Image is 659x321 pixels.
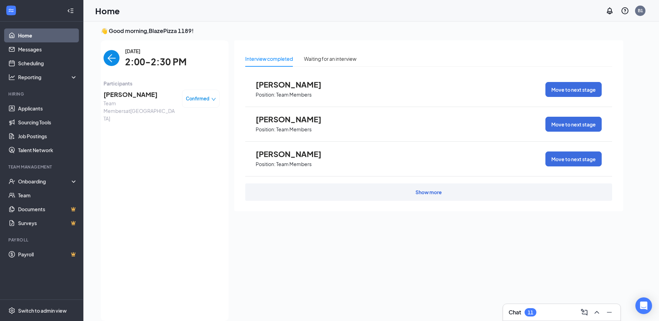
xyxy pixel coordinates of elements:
div: 11 [528,310,533,315]
span: [PERSON_NAME] [104,90,176,99]
p: Position: [256,91,275,98]
p: Team Members [276,91,312,98]
a: Messages [18,42,77,56]
h3: Chat [509,308,521,316]
div: Open Intercom Messenger [635,297,652,314]
a: Applicants [18,101,77,115]
button: ComposeMessage [579,307,590,318]
span: 2:00-2:30 PM [125,55,187,69]
p: Position: [256,126,275,133]
span: [PERSON_NAME] [256,115,332,124]
a: Job Postings [18,129,77,143]
div: B1 [638,8,643,14]
span: Confirmed [186,95,209,102]
div: Switch to admin view [18,307,67,314]
a: Scheduling [18,56,77,70]
button: ChevronUp [591,307,602,318]
a: Team [18,188,77,202]
h3: 👋 Good morning, BlazePizza 1189 ! [101,27,623,35]
svg: Collapse [67,7,74,14]
svg: Analysis [8,74,15,81]
button: Minimize [604,307,615,318]
span: [DATE] [125,47,187,55]
a: Sourcing Tools [18,115,77,129]
span: [PERSON_NAME] [256,80,332,89]
div: Hiring [8,91,76,97]
svg: ChevronUp [593,308,601,316]
span: down [211,97,216,102]
svg: QuestionInfo [621,7,629,15]
div: Waiting for an interview [304,55,356,63]
p: Team Members [276,161,312,167]
div: Team Management [8,164,76,170]
button: Move to next stage [545,117,602,132]
a: PayrollCrown [18,247,77,261]
svg: UserCheck [8,178,15,185]
div: Reporting [18,74,78,81]
svg: Minimize [605,308,613,316]
svg: WorkstreamLogo [8,7,15,14]
svg: Notifications [606,7,614,15]
div: Interview completed [245,55,293,63]
a: SurveysCrown [18,216,77,230]
button: Move to next stage [545,151,602,166]
a: DocumentsCrown [18,202,77,216]
div: Onboarding [18,178,72,185]
svg: Settings [8,307,15,314]
p: Position: [256,161,275,167]
a: Home [18,28,77,42]
span: Team Members at [GEOGRAPHIC_DATA] [104,99,176,122]
div: Show more [415,189,442,196]
svg: ComposeMessage [580,308,588,316]
a: Talent Network [18,143,77,157]
button: back-button [104,50,120,66]
span: Participants [104,80,220,87]
p: Team Members [276,126,312,133]
button: Move to next stage [545,82,602,97]
div: Payroll [8,237,76,243]
span: [PERSON_NAME] [256,149,332,158]
h1: Home [95,5,120,17]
